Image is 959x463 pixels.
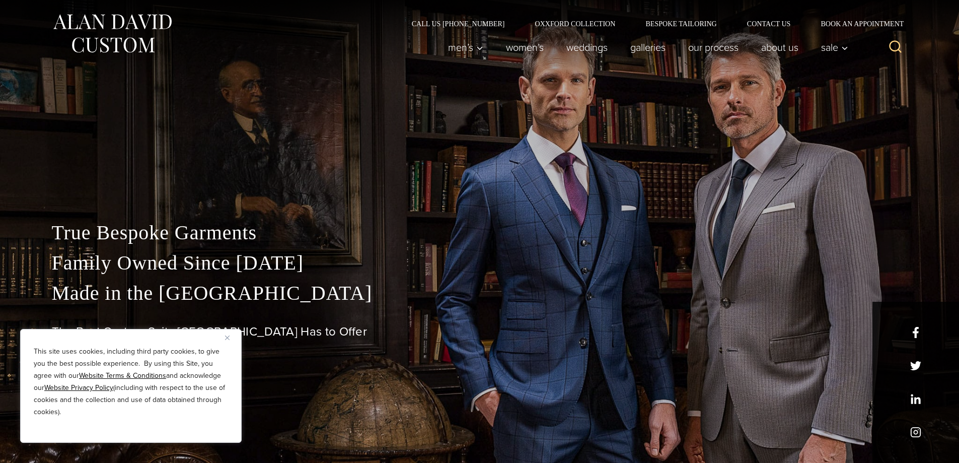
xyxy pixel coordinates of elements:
p: This site uses cookies, including third party cookies, to give you the best possible experience. ... [34,346,228,418]
p: True Bespoke Garments Family Owned Since [DATE] Made in the [GEOGRAPHIC_DATA] [52,218,908,308]
button: View Search Form [883,35,908,59]
a: Book an Appointment [805,20,907,27]
nav: Primary Navigation [436,37,853,57]
a: Our Process [677,37,750,57]
a: Contact Us [732,20,806,27]
a: Website Terms & Conditions [79,370,166,381]
a: About Us [750,37,809,57]
a: Call Us [PHONE_NUMBER] [397,20,520,27]
a: Bespoke Tailoring [630,20,731,27]
a: Women’s [494,37,555,57]
h1: The Best Custom Suits [GEOGRAPHIC_DATA] Has to Offer [52,324,908,339]
span: Sale [821,42,848,52]
button: Close [225,332,237,344]
a: Oxxford Collection [520,20,630,27]
a: weddings [555,37,619,57]
img: Alan David Custom [52,11,173,56]
span: Men’s [448,42,483,52]
a: Galleries [619,37,677,57]
a: Website Privacy Policy [44,382,113,393]
img: Close [225,336,230,340]
nav: Secondary Navigation [397,20,908,27]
